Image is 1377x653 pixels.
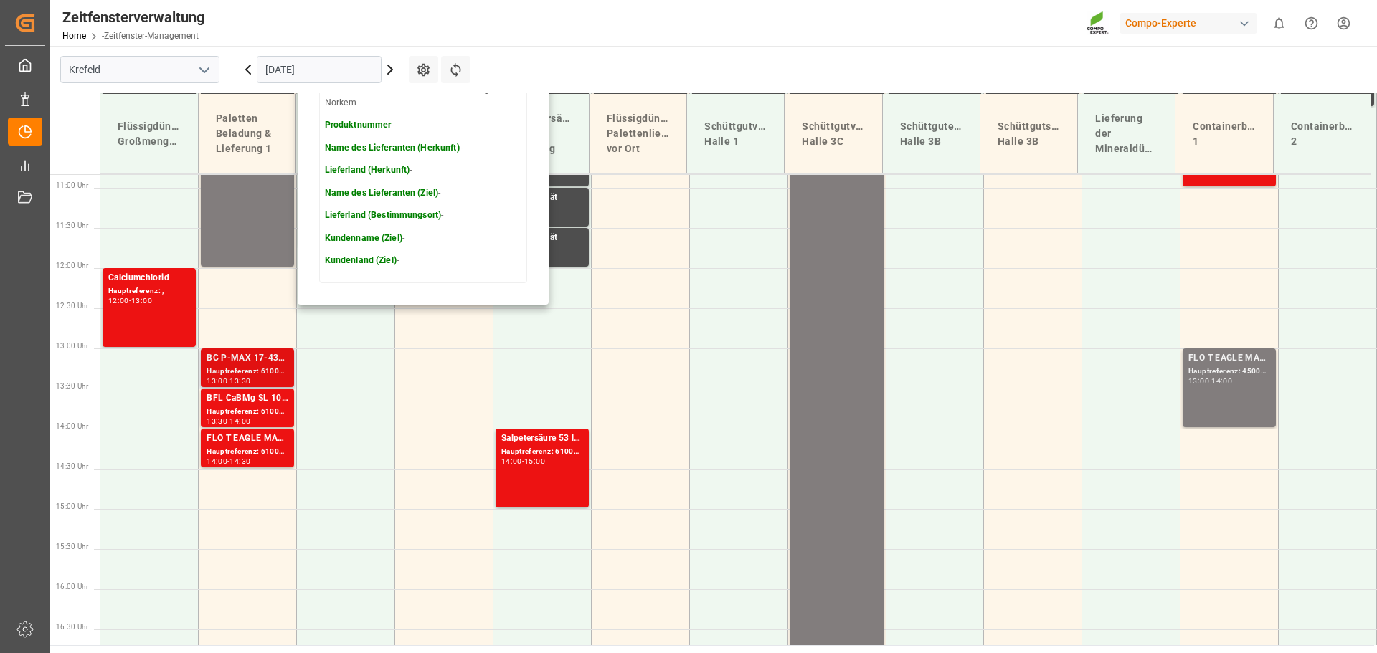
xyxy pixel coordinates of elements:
font: 13:00 Uhr [56,342,88,350]
font: 12:30 Uhr [56,302,88,310]
font: 16:30 Uhr [56,623,88,631]
font: BC P-MAX 17-43-0 9M 1,05T BB CG [207,353,358,363]
font: 13:30 [207,416,227,426]
font: - [410,165,412,175]
font: BFL CaBMg SL 1000L IBC [207,393,315,403]
font: Compo-Experte [1125,17,1196,29]
font: FLO T EAGLE MASTER [DATE] 25kg (x42) WW [1188,353,1376,363]
input: TT.MM.JJJJ [257,56,382,83]
font: Flüssigdünger-Großmengenlieferung [118,120,226,147]
font: Hauptreferenz: 6100002226, 2000000070 [207,367,355,375]
button: Menü öffnen [193,59,214,81]
font: 15:00 [524,457,545,466]
font: - [438,188,440,198]
font: - [227,416,229,426]
font: Kundenland (Ziel) [325,255,397,265]
a: Home [62,31,86,41]
font: Hauptreferenz: 6100001844, 2000000231 [207,407,355,415]
font: Lieferung der Mineraldüngerproduktion [1095,113,1220,154]
font: - 4500008514 - Anlieferung Norkem [325,85,490,108]
font: Zeitfensterverwaltung [62,9,204,26]
font: Hauptreferenz: 6100002231, 2000001345 [207,447,355,455]
font: Name des Lieferanten (Herkunft) [325,143,460,153]
font: - [402,233,404,243]
font: 12:00 [108,296,129,305]
font: - [441,210,443,220]
font: Produktnummer [325,120,392,130]
font: - [397,255,399,265]
font: 14:30 Uhr [56,462,88,470]
font: Hauptreferenz: , [108,287,164,295]
img: Screenshot%202023-09-29%20at%2010.02.21.png_1712312052.png [1087,11,1109,36]
font: Schüttgutverladung Halle 1 [704,120,804,147]
font: 13:30 Uhr [56,382,88,390]
font: 13:00 [131,296,152,305]
font: Schüttgutverladung Halle 3C [802,120,902,147]
font: 12:00 Uhr [56,262,88,270]
font: 14:00 [229,416,250,426]
font: 11:00 Uhr [56,181,88,189]
font: 11:30 Uhr [56,221,88,229]
font: - [1209,376,1211,386]
font: 14:30 [229,457,250,466]
font: Ladekapazität [501,192,558,202]
button: Hilfecenter [1295,7,1328,39]
font: - [522,457,524,466]
font: - [460,143,462,153]
font: 16:00 Uhr [56,583,88,591]
button: 0 neue Benachrichtigungen anzeigen [1263,7,1295,39]
font: 14:00 [501,457,522,466]
font: Hauptreferenz: 6100002302, 2000001857 [501,447,650,455]
font: Calciumchlorid [108,272,169,282]
font: Name des Lieferanten (Ziel) [325,188,439,198]
input: Zum Suchen/Auswählen eingeben [60,56,219,83]
font: 13:00 [1188,376,1209,386]
font: Hauptreferenz: 4500001371, 2000000989 [1188,367,1337,375]
font: Schüttgutentladung Halle 3B [900,120,1000,147]
font: 15:30 Uhr [56,543,88,550]
font: Containerbeladung 1 [1193,120,1289,147]
button: Compo-Experte [1120,9,1263,37]
font: Schüttgutschiffentladung Halle 3B [998,120,1126,147]
font: 13:00 [207,376,227,386]
font: - [227,376,229,386]
font: 14:00 Uhr [56,422,88,430]
font: - [227,457,229,466]
font: Lieferland (Bestimmungsort) [325,210,442,220]
font: Salpetersäure 53 lose [501,433,588,443]
font: - [391,120,393,130]
font: Paletten Beladung & Lieferung 1 [216,113,274,154]
font: 14:00 [1211,376,1232,386]
font: Lieferland (Herkunft) [325,165,410,175]
font: 15:00 Uhr [56,502,88,510]
font: FLO T EAGLE MASTER [DATE] 25kg(x40) INTFLO T BKR [DATE] 25kg (x40) D,ATTPL K [DATE] 25kg (x40) D,... [207,433,973,443]
font: - [129,296,131,305]
font: 13:30 [229,376,250,386]
font: Kundenname (Ziel) [325,233,402,243]
font: Flüssigdünger-Palettenlieferung vor Ort [607,113,696,154]
font: Ladekapazität [501,232,558,242]
font: 14:00 [207,457,227,466]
